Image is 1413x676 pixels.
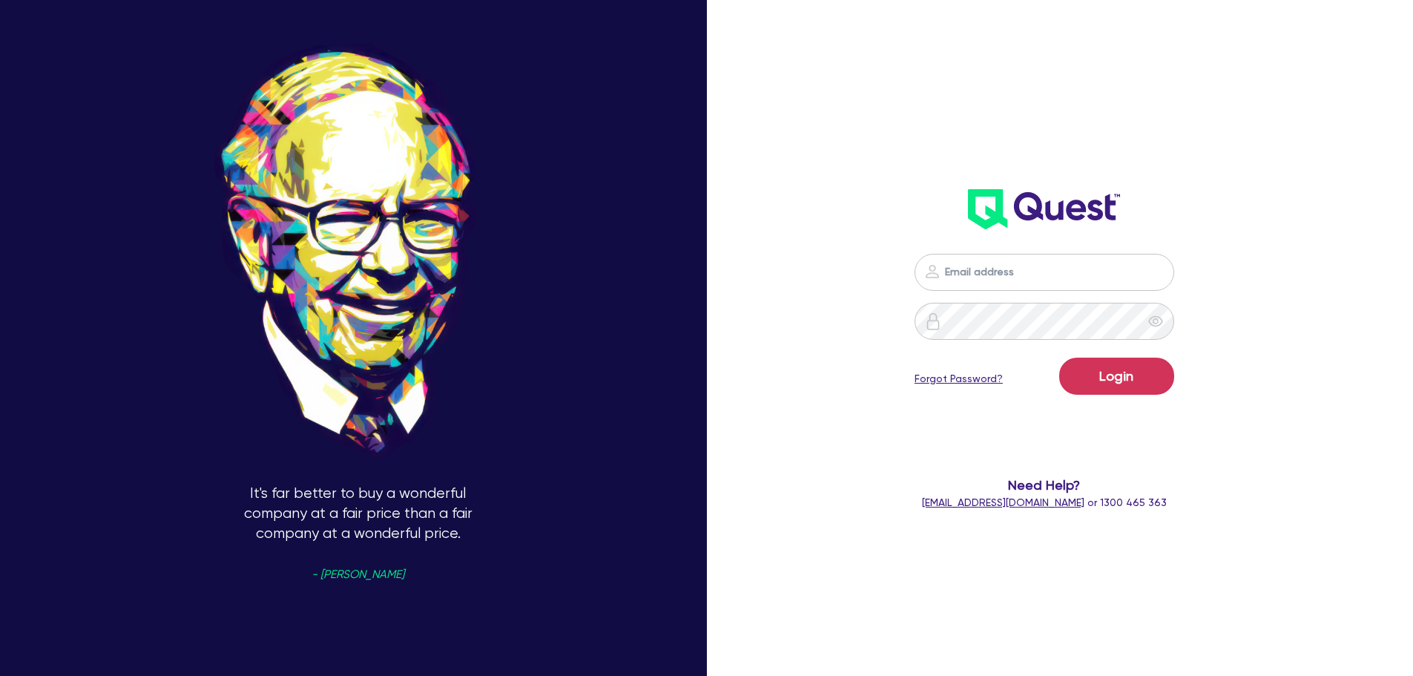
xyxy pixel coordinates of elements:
span: eye [1148,314,1163,329]
span: Need Help? [855,475,1234,495]
input: Email address [915,254,1174,291]
img: icon-password [923,263,941,280]
img: wH2k97JdezQIQAAAABJRU5ErkJggg== [968,189,1120,229]
span: or 1300 465 363 [922,496,1167,508]
a: Forgot Password? [915,371,1003,387]
button: Login [1059,358,1174,395]
img: icon-password [924,312,942,330]
span: - [PERSON_NAME] [312,569,404,580]
a: [EMAIL_ADDRESS][DOMAIN_NAME] [922,496,1084,508]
